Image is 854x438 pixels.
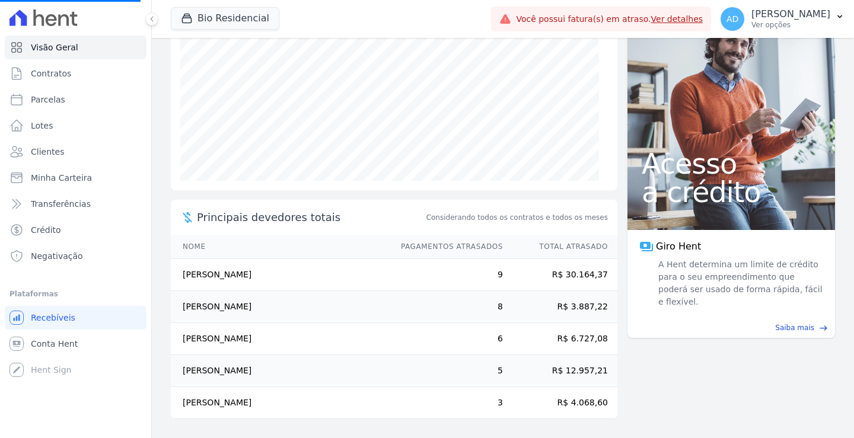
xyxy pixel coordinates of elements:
[390,259,504,291] td: 9
[711,2,854,36] button: AD [PERSON_NAME] Ver opções
[31,68,71,79] span: Contratos
[819,324,828,333] span: east
[5,140,146,164] a: Clientes
[5,244,146,268] a: Negativação
[31,250,83,262] span: Negativação
[504,291,617,323] td: R$ 3.887,22
[5,166,146,190] a: Minha Carteira
[5,36,146,59] a: Visão Geral
[656,258,823,308] span: A Hent determina um limite de crédito para o seu empreendimento que poderá ser usado de forma ráp...
[31,41,78,53] span: Visão Geral
[642,149,821,178] span: Acesso
[31,338,78,350] span: Conta Hent
[5,332,146,356] a: Conta Hent
[504,355,617,387] td: R$ 12.957,21
[656,239,701,254] span: Giro Hent
[171,7,279,30] button: Bio Residencial
[390,323,504,355] td: 6
[390,235,504,259] th: Pagamentos Atrasados
[197,209,424,225] span: Principais devedores totais
[171,387,390,419] td: [PERSON_NAME]
[504,323,617,355] td: R$ 6.727,08
[390,291,504,323] td: 8
[171,355,390,387] td: [PERSON_NAME]
[775,322,814,333] span: Saiba mais
[5,62,146,85] a: Contratos
[31,94,65,105] span: Parcelas
[504,387,617,419] td: R$ 4.068,60
[31,312,75,324] span: Recebíveis
[426,212,608,223] span: Considerando todos os contratos e todos os meses
[726,15,738,23] span: AD
[171,235,390,259] th: Nome
[751,20,830,30] p: Ver opções
[390,387,504,419] td: 3
[504,259,617,291] td: R$ 30.164,37
[5,306,146,330] a: Recebíveis
[31,172,92,184] span: Minha Carteira
[31,120,53,132] span: Lotes
[31,224,61,236] span: Crédito
[651,14,703,24] a: Ver detalhes
[31,198,91,210] span: Transferências
[171,323,390,355] td: [PERSON_NAME]
[516,13,703,25] span: Você possui fatura(s) em atraso.
[5,192,146,216] a: Transferências
[5,218,146,242] a: Crédito
[642,178,821,206] span: a crédito
[504,235,617,259] th: Total Atrasado
[171,259,390,291] td: [PERSON_NAME]
[5,114,146,138] a: Lotes
[5,88,146,111] a: Parcelas
[9,287,142,301] div: Plataformas
[390,355,504,387] td: 5
[751,8,830,20] p: [PERSON_NAME]
[635,322,828,333] a: Saiba mais east
[31,146,64,158] span: Clientes
[171,291,390,323] td: [PERSON_NAME]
